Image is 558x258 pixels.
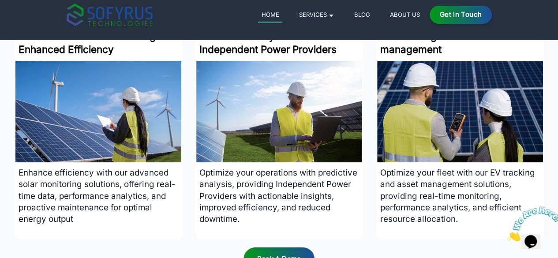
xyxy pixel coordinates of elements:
a: Services 🞃 [296,9,337,20]
h3: EV Tracking and Asset management [380,30,539,56]
img: Software development Company [15,61,181,162]
img: Software development Company [196,61,362,162]
img: Chat attention grabber [4,4,58,38]
a: Home [258,9,282,22]
h3: Predictive Analysis for Independent Power Providers [199,30,359,56]
img: Software development Company [377,61,543,162]
a: About Us [386,9,423,20]
a: Blog [351,9,373,20]
p: Enhance efficiency with our advanced solar monitoring solutions, offering real-time data, perform... [15,162,181,230]
h3: Solar Performance Monitoring for Enhanced Efficiency [19,30,178,56]
p: Optimize your operations with predictive analysis, providing Independent Power Providers with act... [196,162,362,230]
iframe: chat widget [503,203,558,245]
a: Get in Touch [430,6,492,24]
p: Optimize your fleet with our EV tracking and asset management solutions, providing real-time moni... [377,162,543,230]
img: sofyrus [67,4,153,26]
